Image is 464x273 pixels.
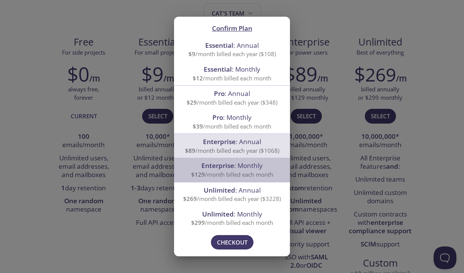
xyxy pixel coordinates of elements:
[205,41,233,50] span: Essential
[187,99,197,106] span: $29
[191,219,273,226] span: /month billed each month
[174,86,290,110] div: Pro: Annual$29/month billed each year ($348)
[204,65,232,74] span: Essential
[204,186,235,195] span: Unlimited
[201,161,263,170] span: : Monthly
[202,210,234,218] span: Unlimited
[193,122,203,130] span: $39
[203,137,236,146] span: Enterprise
[174,158,290,182] div: Enterprise: Monthly$129/month billed each month
[191,219,205,226] span: $299
[204,65,260,74] span: : Monthly
[183,195,281,202] span: /month billed each year ($3228)
[201,161,234,170] span: Enterprise
[174,61,290,85] div: Essential: Monthly$12/month billed each month
[174,206,290,230] div: Unlimited: Monthly$299/month billed each month
[193,122,271,130] span: /month billed each month
[212,113,252,122] span: : Monthly
[191,171,205,178] span: $129
[174,110,290,133] div: Pro: Monthly$39/month billed each month
[174,38,290,61] div: Essential: Annual$9/month billed each year ($108)
[174,134,290,158] div: Enterprise: Annual$89/month billed each year ($1068)
[205,41,259,50] span: : Annual
[193,74,203,82] span: $12
[212,24,252,33] span: Confirm Plan
[203,137,261,146] span: : Annual
[191,171,273,178] span: /month billed each month
[187,99,277,106] span: /month billed each year ($348)
[217,237,247,247] span: Checkout
[183,195,197,202] span: $269
[188,50,195,58] span: $9
[204,186,261,195] span: : Annual
[185,147,279,154] span: /month billed each year ($1068)
[211,235,253,249] button: Checkout
[185,147,195,154] span: $89
[214,89,225,98] span: Pro
[188,50,276,58] span: /month billed each year ($108)
[174,38,290,230] ul: confirm plan selection
[174,182,290,206] div: Unlimited: Annual$269/month billed each year ($3228)
[214,89,250,98] span: : Annual
[212,113,223,122] span: Pro
[202,210,262,218] span: : Monthly
[193,74,271,82] span: /month billed each month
